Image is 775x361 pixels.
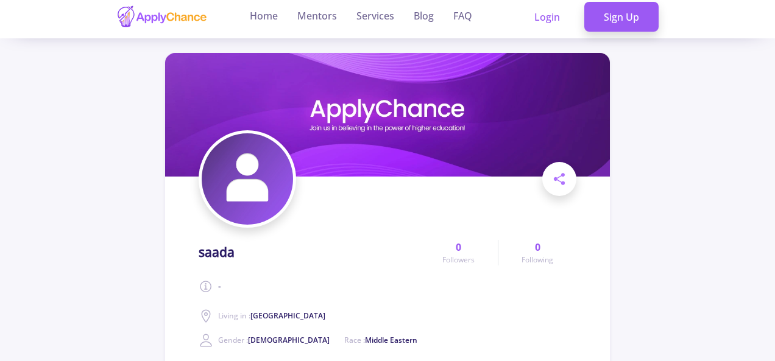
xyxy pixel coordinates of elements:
span: [GEOGRAPHIC_DATA] [250,310,325,321]
img: applychance logo [116,5,208,29]
img: saadacover image [165,53,610,177]
span: Middle Eastern [365,335,417,345]
span: Living in : [218,310,325,321]
span: - [218,279,221,294]
a: Sign Up [584,2,659,32]
a: 0Followers [419,240,498,265]
span: 0 [456,240,461,254]
span: Gender : [218,335,330,345]
span: [DEMOGRAPHIC_DATA] [248,335,330,345]
a: 0Following [498,240,576,265]
img: saadaavatar [202,133,293,225]
span: 0 [535,240,540,254]
a: Login [515,2,579,32]
h1: saada [199,245,235,260]
span: Following [522,254,553,265]
span: Race : [344,335,417,345]
span: Followers [442,254,475,265]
